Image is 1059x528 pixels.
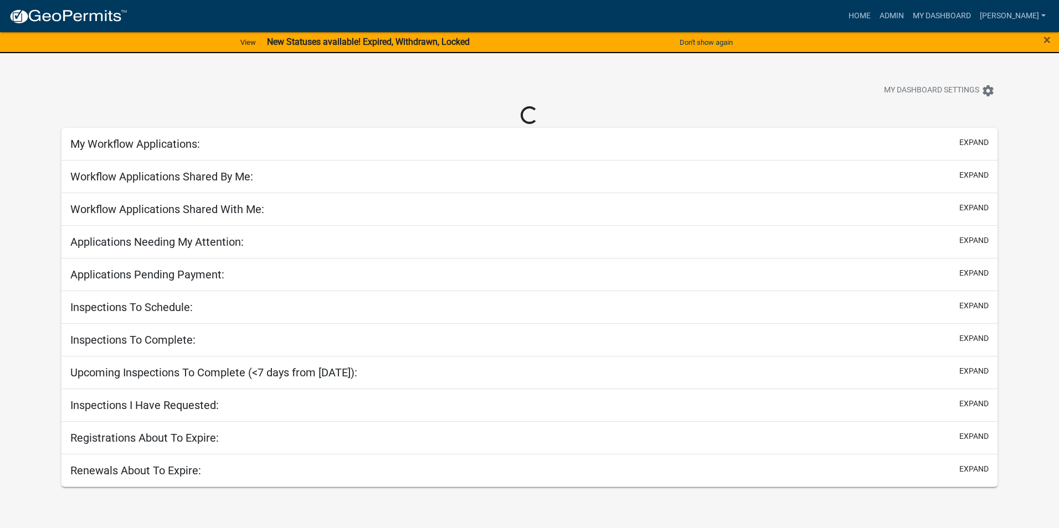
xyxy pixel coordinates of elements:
[70,203,264,216] h5: Workflow Applications Shared With Me:
[884,84,979,97] span: My Dashboard Settings
[959,463,989,475] button: expand
[70,366,357,379] h5: Upcoming Inspections To Complete (<7 days from [DATE]):
[959,202,989,214] button: expand
[959,137,989,148] button: expand
[959,300,989,312] button: expand
[844,6,875,27] a: Home
[959,169,989,181] button: expand
[959,235,989,246] button: expand
[70,170,253,183] h5: Workflow Applications Shared By Me:
[975,6,1050,27] a: [PERSON_NAME]
[70,431,219,444] h5: Registrations About To Expire:
[70,398,219,412] h5: Inspections I Have Requested:
[70,464,201,477] h5: Renewals About To Expire:
[70,137,200,151] h5: My Workflow Applications:
[267,37,470,47] strong: New Statuses available! Expired, Withdrawn, Locked
[236,33,260,51] a: View
[70,268,224,281] h5: Applications Pending Payment:
[908,6,975,27] a: My Dashboard
[959,398,989,410] button: expand
[1043,32,1051,48] span: ×
[675,33,737,51] button: Don't show again
[70,301,193,314] h5: Inspections To Schedule:
[875,80,1004,101] button: My Dashboard Settingssettings
[959,333,989,344] button: expand
[70,333,196,346] h5: Inspections To Complete:
[981,84,995,97] i: settings
[959,267,989,279] button: expand
[959,431,989,442] button: expand
[875,6,908,27] a: Admin
[959,365,989,377] button: expand
[1043,33,1051,46] button: Close
[70,235,244,249] h5: Applications Needing My Attention:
